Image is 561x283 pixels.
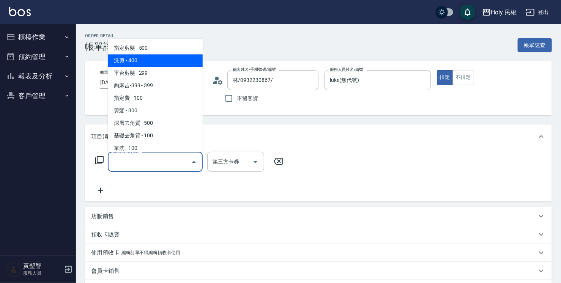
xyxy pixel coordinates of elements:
[6,262,21,277] img: Person
[188,156,200,168] button: Close
[108,129,203,142] span: 基礎去角質 - 100
[85,225,552,244] div: 預收卡販賣
[100,70,116,75] label: 帳單日期
[233,67,276,72] label: 顧客姓名/手機號碼/編號
[85,207,552,225] div: 店販銷售
[85,124,552,149] div: 項目消費
[452,70,474,85] button: 不指定
[108,79,203,92] span: 夠麻吉-399 - 399
[108,42,203,54] span: 指定剪髮 - 500
[108,117,203,129] span: 深層去角質 - 500
[108,142,203,154] span: 單洗 - 100
[108,67,203,79] span: 平台剪髮 - 299
[91,267,120,275] p: 會員卡銷售
[479,5,520,20] button: Holy 民權
[3,27,73,47] button: 櫃檯作業
[518,38,552,52] button: 帳單速查
[3,66,73,86] button: 報表及分析
[100,76,161,89] input: YYYY/MM/DD hh:mm
[3,47,73,67] button: 預約管理
[330,67,363,72] label: 服務人員姓名/編號
[91,249,120,257] p: 使用預收卡
[23,270,62,277] p: 服務人員
[23,262,62,270] h5: 黃聖智
[85,33,121,38] h2: Order detail
[249,156,262,168] button: Open
[108,92,203,104] span: 指定費 - 100
[437,70,453,85] button: 指定
[108,104,203,117] span: 剪髮 - 300
[108,54,203,67] span: 洗剪 - 400
[91,133,114,141] p: 項目消費
[3,86,73,106] button: 客戶管理
[85,262,552,280] div: 會員卡銷售
[491,8,517,17] div: Holy 民權
[460,5,475,20] button: save
[91,231,120,239] p: 預收卡販賣
[85,244,552,262] div: 使用預收卡編輯訂單不得編輯預收卡使用
[523,5,552,19] button: 登出
[9,7,31,16] img: Logo
[85,41,121,52] h3: 帳單詳細
[121,249,180,257] p: 編輯訂單不得編輯預收卡使用
[237,94,258,102] span: 不留客資
[91,212,114,220] p: 店販銷售
[85,149,552,201] div: 項目消費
